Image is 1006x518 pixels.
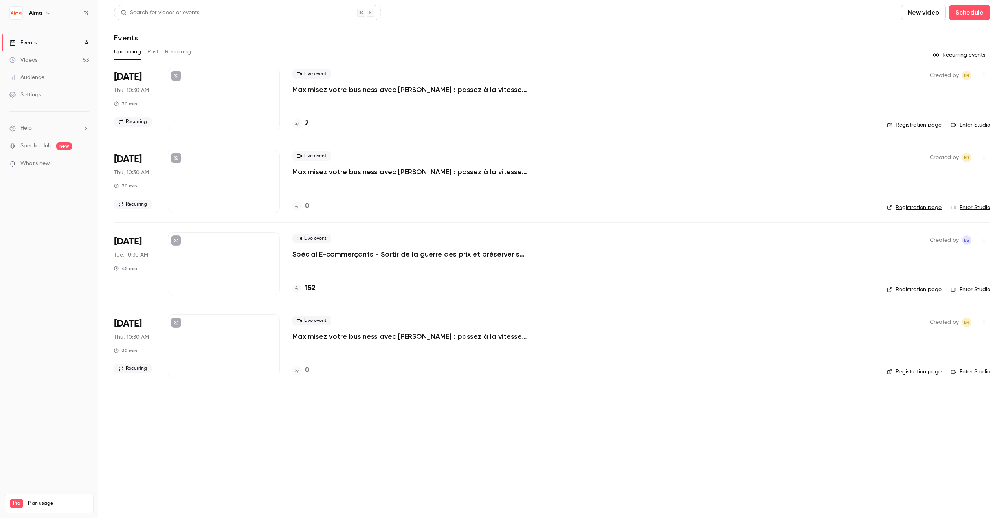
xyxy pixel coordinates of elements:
[114,153,142,165] span: [DATE]
[114,101,137,107] div: 30 min
[951,204,990,211] a: Enter Studio
[114,265,137,272] div: 45 min
[114,117,152,127] span: Recurring
[962,71,971,80] span: Eric ROMER
[56,142,72,150] span: new
[292,250,528,259] a: Spécial E-commerçants - Sortir de la guerre des prix et préserver ses marges pendant [DATE][DATE]
[114,169,149,176] span: Thu, 10:30 AM
[962,235,971,245] span: Evan SAIDI
[962,153,971,162] span: Eric ROMER
[29,9,42,17] h6: Alma
[305,118,309,129] h4: 2
[9,39,37,47] div: Events
[292,234,331,243] span: Live event
[10,7,22,19] img: Alma
[951,286,990,294] a: Enter Studio
[114,333,149,341] span: Thu, 10:30 AM
[165,46,191,58] button: Recurring
[114,364,152,373] span: Recurring
[292,151,331,161] span: Live event
[887,368,942,376] a: Registration page
[20,160,50,168] span: What's new
[887,286,942,294] a: Registration page
[292,316,331,325] span: Live event
[951,368,990,376] a: Enter Studio
[964,235,969,245] span: ES
[114,46,141,58] button: Upcoming
[20,142,51,150] a: SpeakerHub
[114,235,142,248] span: [DATE]
[305,201,309,211] h4: 0
[292,167,528,176] a: Maximisez votre business avec [PERSON_NAME] : passez à la vitesse supérieure !
[930,318,959,327] span: Created by
[305,365,309,376] h4: 0
[292,365,309,376] a: 0
[114,68,155,130] div: Sep 18 Thu, 10:30 AM (Europe/Paris)
[10,499,23,508] span: Pro
[121,9,199,17] div: Search for videos or events
[887,204,942,211] a: Registration page
[9,56,37,64] div: Videos
[292,332,528,341] a: Maximisez votre business avec [PERSON_NAME] : passez à la vitesse supérieure !
[114,200,152,209] span: Recurring
[114,251,148,259] span: Tue, 10:30 AM
[964,318,969,327] span: ER
[292,85,528,94] a: Maximisez votre business avec [PERSON_NAME] : passez à la vitesse supérieure !
[114,318,142,330] span: [DATE]
[292,201,309,211] a: 0
[305,283,316,294] h4: 152
[929,49,990,61] button: Recurring events
[114,232,155,295] div: Sep 30 Tue, 10:30 AM (Europe/Paris)
[292,118,309,129] a: 2
[930,71,959,80] span: Created by
[114,347,137,354] div: 30 min
[930,235,959,245] span: Created by
[949,5,990,20] button: Schedule
[114,86,149,94] span: Thu, 10:30 AM
[9,124,89,132] li: help-dropdown-opener
[114,314,155,377] div: Oct 2 Thu, 10:30 AM (Europe/Paris)
[964,71,969,80] span: ER
[292,69,331,79] span: Live event
[79,160,89,167] iframe: Noticeable Trigger
[20,124,32,132] span: Help
[901,5,946,20] button: New video
[28,500,88,507] span: Plan usage
[114,33,138,42] h1: Events
[114,183,137,189] div: 30 min
[114,150,155,213] div: Sep 25 Thu, 10:30 AM (Europe/Paris)
[964,153,969,162] span: ER
[114,71,142,83] span: [DATE]
[147,46,159,58] button: Past
[9,73,44,81] div: Audience
[951,121,990,129] a: Enter Studio
[9,91,41,99] div: Settings
[962,318,971,327] span: Eric ROMER
[887,121,942,129] a: Registration page
[930,153,959,162] span: Created by
[292,283,316,294] a: 152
